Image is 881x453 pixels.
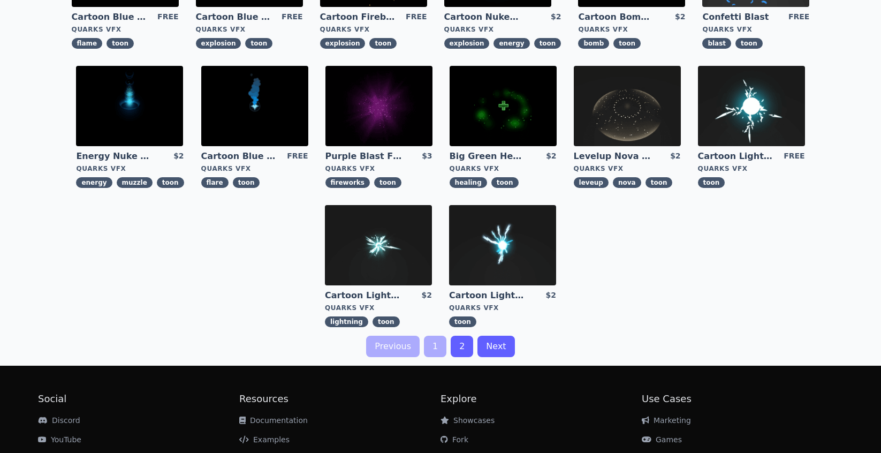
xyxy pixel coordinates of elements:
a: Cartoon Fireball Explosion [320,11,397,23]
span: explosion [196,38,241,49]
div: FREE [282,11,302,23]
a: Cartoon Lightning Ball [698,150,775,162]
span: leveup [574,177,609,188]
div: Quarks VFX [574,164,681,173]
img: imgAlt [698,66,805,146]
span: toon [534,38,561,49]
img: imgAlt [325,66,432,146]
div: FREE [157,11,178,23]
a: 1 [424,336,446,357]
span: toon [735,38,763,49]
span: toon [698,177,725,188]
span: toon [373,316,400,327]
h2: Use Cases [642,391,843,406]
div: Quarks VFX [698,164,805,173]
span: healing [450,177,487,188]
div: $2 [670,150,680,162]
h2: Explore [441,391,642,406]
div: Quarks VFX [72,25,179,34]
span: bomb [578,38,609,49]
span: toon [369,38,397,49]
a: YouTube [38,435,81,444]
a: Marketing [642,416,691,425]
img: imgAlt [574,66,681,146]
div: FREE [406,11,427,23]
img: imgAlt [201,66,308,146]
div: Quarks VFX [449,304,556,312]
a: Documentation [239,416,308,425]
div: $2 [422,290,432,301]
span: toon [374,177,401,188]
span: nova [613,177,641,188]
div: $2 [551,11,561,23]
span: muzzle [117,177,153,188]
h2: Social [38,391,239,406]
a: Fork [441,435,468,444]
span: toon [245,38,272,49]
img: imgAlt [325,205,432,285]
span: toon [449,316,476,327]
div: Quarks VFX [320,25,427,34]
a: Cartoon Nuke Energy Explosion [444,11,521,23]
span: toon [613,38,641,49]
a: Cartoon Blue Gas Explosion [196,11,273,23]
img: imgAlt [76,66,183,146]
a: Purple Blast Fireworks [325,150,402,162]
span: toon [233,177,260,188]
span: energy [76,177,112,188]
h2: Resources [239,391,441,406]
div: FREE [788,11,809,23]
img: imgAlt [450,66,557,146]
span: toon [157,177,184,188]
span: toon [491,177,519,188]
a: Next [477,336,514,357]
a: Discord [38,416,80,425]
a: Big Green Healing Effect [450,150,527,162]
a: Cartoon Blue Flamethrower [72,11,149,23]
img: imgAlt [449,205,556,285]
a: 2 [451,336,473,357]
div: Quarks VFX [76,164,184,173]
div: Quarks VFX [325,304,432,312]
span: toon [645,177,673,188]
div: Quarks VFX [444,25,561,34]
span: explosion [320,38,366,49]
span: lightning [325,316,368,327]
a: Cartoon Blue Flare [201,150,278,162]
a: Previous [366,336,420,357]
a: Cartoon Lightning Ball Explosion [325,290,402,301]
div: $2 [173,150,184,162]
span: fireworks [325,177,370,188]
a: Games [642,435,682,444]
a: Energy Nuke Muzzle Flash [76,150,153,162]
span: flare [201,177,229,188]
div: $2 [675,11,685,23]
a: Levelup Nova Effect [574,150,651,162]
span: flame [72,38,103,49]
div: Quarks VFX [201,164,308,173]
div: $2 [546,150,556,162]
div: Quarks VFX [325,164,432,173]
a: Cartoon Lightning Ball with Bloom [449,290,526,301]
span: energy [493,38,529,49]
a: Examples [239,435,290,444]
a: Confetti Blast [702,11,779,23]
div: Quarks VFX [702,25,809,34]
div: FREE [287,150,308,162]
div: FREE [784,150,804,162]
div: Quarks VFX [578,25,685,34]
div: $2 [546,290,556,301]
a: Showcases [441,416,495,425]
a: Cartoon Bomb Fuse [578,11,655,23]
span: explosion [444,38,490,49]
span: blast [702,38,731,49]
span: toon [107,38,134,49]
div: Quarks VFX [450,164,557,173]
div: $3 [422,150,432,162]
div: Quarks VFX [196,25,303,34]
